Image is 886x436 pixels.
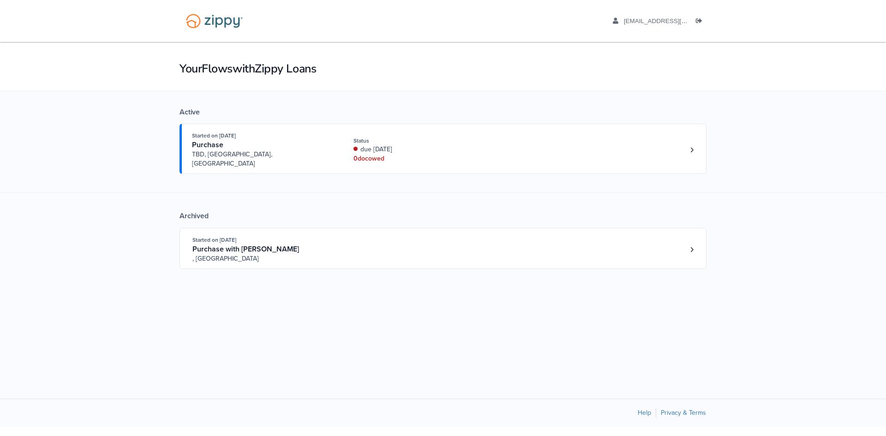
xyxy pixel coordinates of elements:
[180,228,706,269] a: Open loan 4184595
[696,18,706,27] a: Log out
[353,137,477,145] div: Status
[192,132,236,139] span: Started on [DATE]
[638,409,651,417] a: Help
[685,143,699,157] a: Loan number 4249684
[192,140,223,149] span: Purchase
[613,18,730,27] a: edit profile
[180,61,706,77] h1: Your Flows with Zippy Loans
[192,245,299,254] span: Purchase with [PERSON_NAME]
[624,18,730,24] span: anrichards0515@gmail.com
[192,150,333,168] span: TBD, [GEOGRAPHIC_DATA], [GEOGRAPHIC_DATA]
[180,108,706,117] div: Active
[180,211,706,221] div: Archived
[192,254,333,263] span: , [GEOGRAPHIC_DATA]
[685,243,699,257] a: Loan number 4184595
[180,9,249,33] img: Logo
[661,409,706,417] a: Privacy & Terms
[192,237,236,243] span: Started on [DATE]
[353,154,477,163] div: 0 doc owed
[353,145,477,154] div: due [DATE]
[180,124,706,174] a: Open loan 4249684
